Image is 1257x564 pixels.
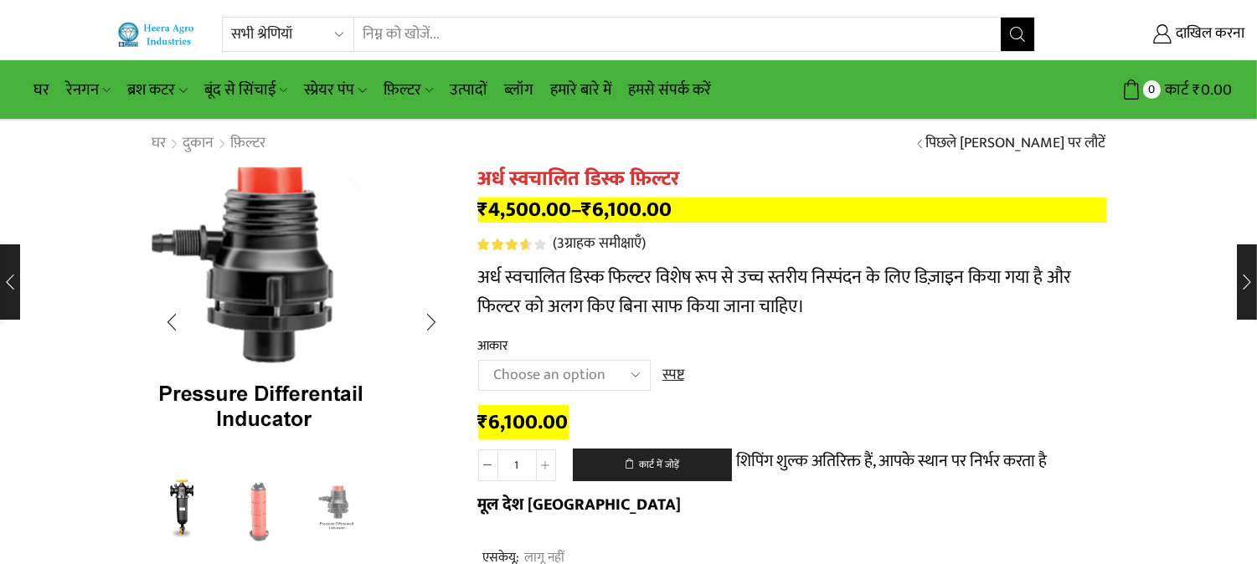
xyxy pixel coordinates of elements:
[183,131,214,156] font: दुकान
[231,131,266,156] font: फ़िल्टर
[230,133,267,155] a: फ़िल्टर
[1060,19,1244,49] a: दाखिल करना
[478,490,682,519] font: मूल देश [GEOGRAPHIC_DATA]
[1165,77,1188,103] font: कार्ट
[1176,21,1244,46] font: दाखिल करना
[926,133,1106,155] a: पिछले [PERSON_NAME] पर लौटें
[628,77,711,103] font: हमसे संपर्क करें
[224,477,294,544] li: 2 / 3
[302,477,372,546] a: दबाव-प्रशिक्षक
[147,477,217,544] li: 1 / 3
[504,77,533,103] font: ब्लॉग
[152,133,267,155] nav: ब्रेडक्रम्ब
[565,231,647,256] font: ग्राहक समीक्षाएँ)
[620,70,719,110] a: हमसे संपर्क करें
[593,192,672,227] font: 6,100.00
[554,233,647,255] a: (3ग्राहक समीक्षाएँ)
[302,477,372,544] li: 3 / 3
[572,192,582,227] font: –
[152,301,193,343] div: पिछली स्लाइड
[450,77,487,103] font: उत्पादों
[582,192,593,227] font: ₹
[354,18,1000,51] input: निम्न को खोजें...
[1148,79,1155,100] font: 0
[926,131,1106,156] font: पिछले [PERSON_NAME] पर लौटें
[736,447,1047,475] font: शिपिंग शुल्क अतिरिक्त हैं, आपके स्थान पर निर्भर करता है
[384,77,421,103] font: फ़िल्टर
[489,405,569,439] font: 6,100.00
[1001,18,1034,51] button: खोज बटन
[58,70,119,110] a: रेनगन
[498,449,536,481] input: उत्पाद गुणवत्ता
[478,192,489,227] font: ₹
[196,70,296,110] a: बूंद से सिंचाई
[296,70,374,110] a: स्प्रेयर पंप
[152,133,167,155] a: घर
[496,70,542,110] a: ब्लॉग
[639,457,679,473] font: कार्ट में जोड़ें
[25,70,58,110] a: घर
[119,70,195,110] a: ब्रश कटर
[183,133,215,155] a: दुकान
[127,77,175,103] font: ब्रश कटर
[1193,77,1201,103] font: ₹
[375,70,441,110] a: फ़िल्टर
[1201,77,1232,103] font: 0.00
[662,362,684,387] font: स्पष्ट
[204,77,276,103] font: बूंद से सिंचाई
[224,477,294,546] a: डिस्क-फ़िल्टर
[478,262,1072,322] font: अर्ध स्वचालित डिस्क फिल्टर विशेष रूप से उच्च स्तरीय निस्पंदन के लिए डिज़ाइन किया गया है और फिल्टर...
[411,301,453,343] div: अगली स्लाइड
[550,77,611,103] font: हमारे बारे में
[152,167,453,469] div: 3 / 3
[147,474,217,544] img: अर्ध स्वचालित डिस्क फ़िल्टर
[558,231,565,256] font: 3
[489,192,572,227] font: 4,500.00
[478,405,489,439] font: ₹
[152,131,167,156] font: घर
[33,77,49,103] font: घर
[441,70,496,110] a: उत्पादों
[542,70,620,110] a: हमारे बारे में
[478,238,546,250] div: 5 में से 3.67 रेटिंग
[554,231,558,256] font: (
[66,77,99,103] font: रेनगन
[478,162,680,196] font: अर्ध स्वचालित डिस्क फ़िल्टर
[573,449,732,482] button: कार्ट में जोड़ें
[478,335,509,356] font: आकार
[1052,74,1232,105] a: 0 कार्ट ₹0.00
[304,77,354,103] font: स्प्रेयर पंप
[662,365,684,387] a: विकल्प साफ़ करें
